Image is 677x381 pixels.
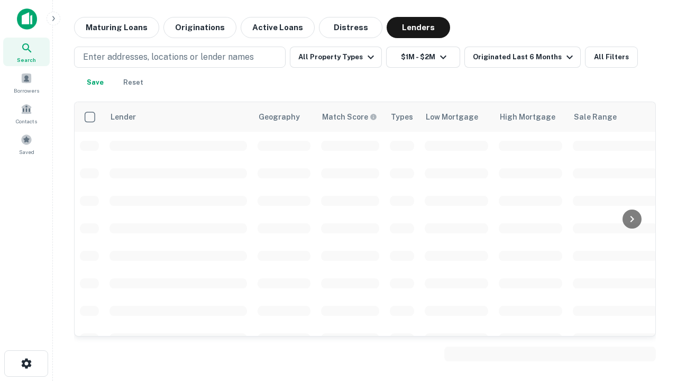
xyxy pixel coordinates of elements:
span: Borrowers [14,86,39,95]
div: High Mortgage [500,111,555,123]
iframe: Chat Widget [624,296,677,347]
button: All Filters [585,47,638,68]
span: Saved [19,148,34,156]
a: Saved [3,130,50,158]
div: Originated Last 6 Months [473,51,576,63]
button: Reset [116,72,150,93]
a: Contacts [3,99,50,128]
span: Contacts [16,117,37,125]
button: Maturing Loans [74,17,159,38]
button: $1M - $2M [386,47,460,68]
div: Lender [111,111,136,123]
button: Originated Last 6 Months [464,47,581,68]
th: Types [385,102,419,132]
button: Active Loans [241,17,315,38]
p: Enter addresses, locations or lender names [83,51,254,63]
button: All Property Types [290,47,382,68]
div: Sale Range [574,111,617,123]
h6: Match Score [322,111,375,123]
button: Lenders [387,17,450,38]
a: Borrowers [3,68,50,97]
a: Search [3,38,50,66]
div: Low Mortgage [426,111,478,123]
th: Geography [252,102,316,132]
div: Geography [259,111,300,123]
div: Types [391,111,413,123]
button: Distress [319,17,382,38]
th: Lender [104,102,252,132]
button: Save your search to get updates of matches that match your search criteria. [78,72,112,93]
div: Capitalize uses an advanced AI algorithm to match your search with the best lender. The match sco... [322,111,377,123]
button: Originations [163,17,236,38]
span: Search [17,56,36,64]
th: Sale Range [568,102,663,132]
th: Low Mortgage [419,102,493,132]
th: High Mortgage [493,102,568,132]
th: Capitalize uses an advanced AI algorithm to match your search with the best lender. The match sco... [316,102,385,132]
button: Enter addresses, locations or lender names [74,47,286,68]
img: capitalize-icon.png [17,8,37,30]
